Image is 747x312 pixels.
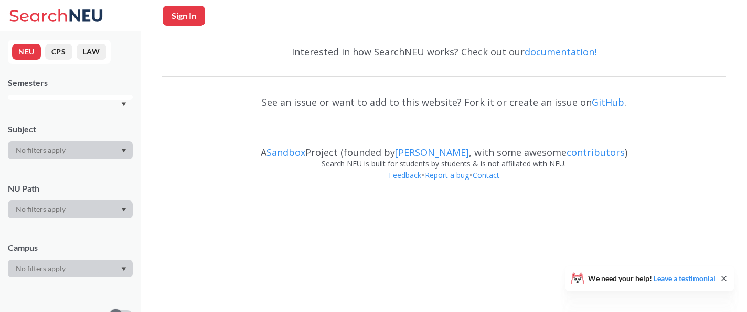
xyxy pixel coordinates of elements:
div: Semesters [8,77,133,88]
a: GitHub [592,96,624,108]
svg: Dropdown arrow [121,102,126,106]
div: Dropdown arrow [8,200,133,218]
svg: Dropdown arrow [121,208,126,212]
div: Interested in how SearchNEU works? Check out our [162,37,726,67]
div: See an issue or want to add to this website? Fork it or create an issue on . [162,87,726,117]
a: contributors [567,146,625,159]
a: documentation! [525,46,596,58]
div: NU Path [8,183,133,194]
a: Report a bug [424,170,469,180]
button: NEU [12,44,41,60]
a: Sandbox [266,146,305,159]
div: A Project (founded by , with some awesome ) [162,137,726,158]
div: Subject [8,124,133,135]
div: Dropdown arrow [8,260,133,277]
div: Dropdown arrow [8,141,133,159]
button: CPS [45,44,72,60]
div: Campus [8,242,133,253]
span: We need your help! [588,275,716,282]
a: Contact [472,170,500,180]
div: • • [162,170,726,197]
svg: Dropdown arrow [121,267,126,271]
a: [PERSON_NAME] [395,146,469,159]
button: LAW [77,44,106,60]
button: Sign In [163,6,205,26]
a: Feedback [388,170,422,180]
a: Leave a testimonial [654,274,716,283]
div: Search NEU is built for students by students & is not affiliated with NEU. [162,158,726,170]
svg: Dropdown arrow [121,149,126,153]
